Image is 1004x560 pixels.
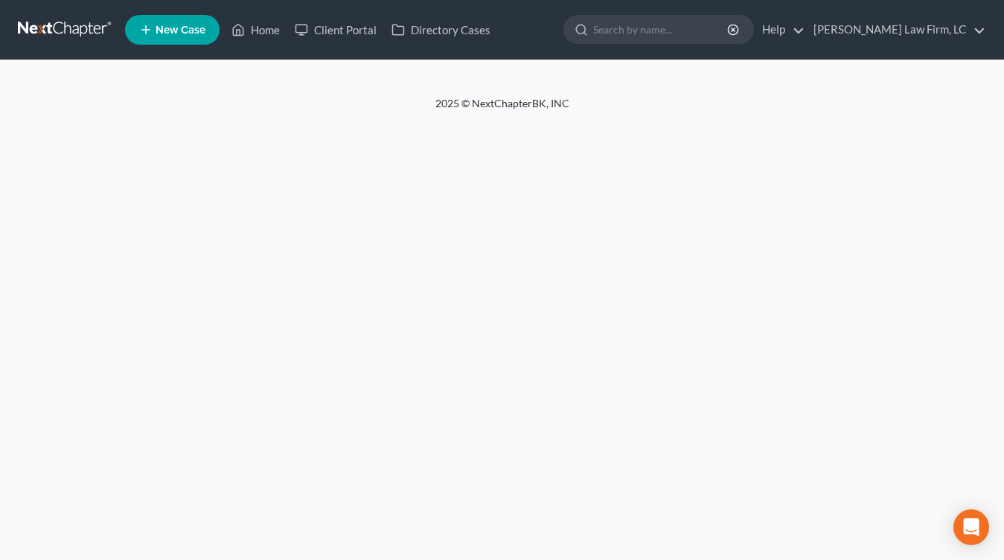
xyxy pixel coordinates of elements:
[755,16,805,43] a: Help
[78,96,927,123] div: 2025 © NextChapterBK, INC
[224,16,287,43] a: Home
[806,16,985,43] a: [PERSON_NAME] Law Firm, LC
[384,16,498,43] a: Directory Cases
[953,509,989,545] div: Open Intercom Messenger
[156,25,205,36] span: New Case
[287,16,384,43] a: Client Portal
[593,16,729,43] input: Search by name...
